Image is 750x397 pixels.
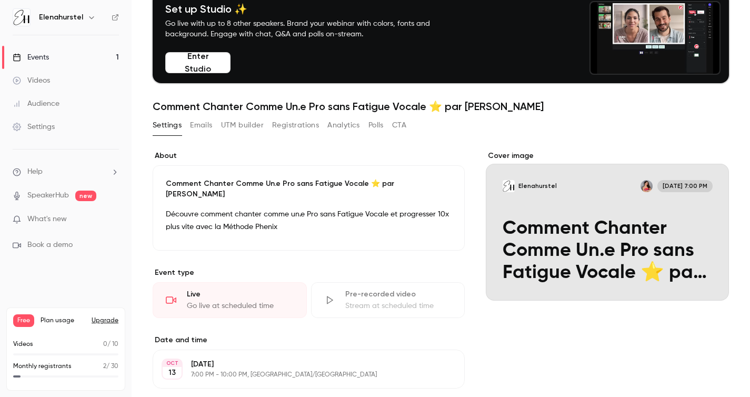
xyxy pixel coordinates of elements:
[166,208,452,233] p: Découvre comment chanter comme un.e Pro sans Fatigue Vocale et progresser 10x plus vite avec la M...
[153,282,307,318] div: LiveGo live at scheduled time
[39,12,83,23] h6: Elenahurstel
[27,190,69,201] a: SpeakerHub
[13,314,34,327] span: Free
[27,166,43,177] span: Help
[153,335,465,345] label: Date and time
[153,267,465,278] p: Event type
[486,151,729,161] label: Cover image
[103,340,118,349] p: / 10
[190,117,212,134] button: Emails
[165,52,231,73] button: Enter Studio
[368,117,384,134] button: Polls
[13,166,119,177] li: help-dropdown-opener
[191,371,409,379] p: 7:00 PM - 10:00 PM, [GEOGRAPHIC_DATA]/[GEOGRAPHIC_DATA]
[345,289,452,300] div: Pre-recorded video
[13,75,50,86] div: Videos
[168,368,176,378] p: 13
[13,98,59,109] div: Audience
[153,117,182,134] button: Settings
[486,151,729,301] section: Cover image
[345,301,452,311] div: Stream at scheduled time
[103,362,118,371] p: / 30
[392,117,406,134] button: CTA
[75,191,96,201] span: new
[13,122,55,132] div: Settings
[166,178,452,200] p: Comment Chanter Comme Un.e Pro sans Fatigue Vocale ⭐️ par [PERSON_NAME]
[187,289,294,300] div: Live
[92,316,118,325] button: Upgrade
[103,363,106,370] span: 2
[165,3,455,15] h4: Set up Studio ✨
[221,117,264,134] button: UTM builder
[311,282,465,318] div: Pre-recorded videoStream at scheduled time
[272,117,319,134] button: Registrations
[27,240,73,251] span: Book a demo
[163,360,182,367] div: OCT
[165,18,455,39] p: Go live with up to 8 other speakers. Brand your webinar with colors, fonts and background. Engage...
[13,9,30,26] img: Elenahurstel
[327,117,360,134] button: Analytics
[13,362,72,371] p: Monthly registrants
[191,359,409,370] p: [DATE]
[41,316,85,325] span: Plan usage
[153,100,729,113] h1: Comment Chanter Comme Un.e Pro sans Fatigue Vocale ⭐️ par [PERSON_NAME]
[153,151,465,161] label: About
[187,301,294,311] div: Go live at scheduled time
[13,340,33,349] p: Videos
[13,52,49,63] div: Events
[103,341,107,348] span: 0
[27,214,67,225] span: What's new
